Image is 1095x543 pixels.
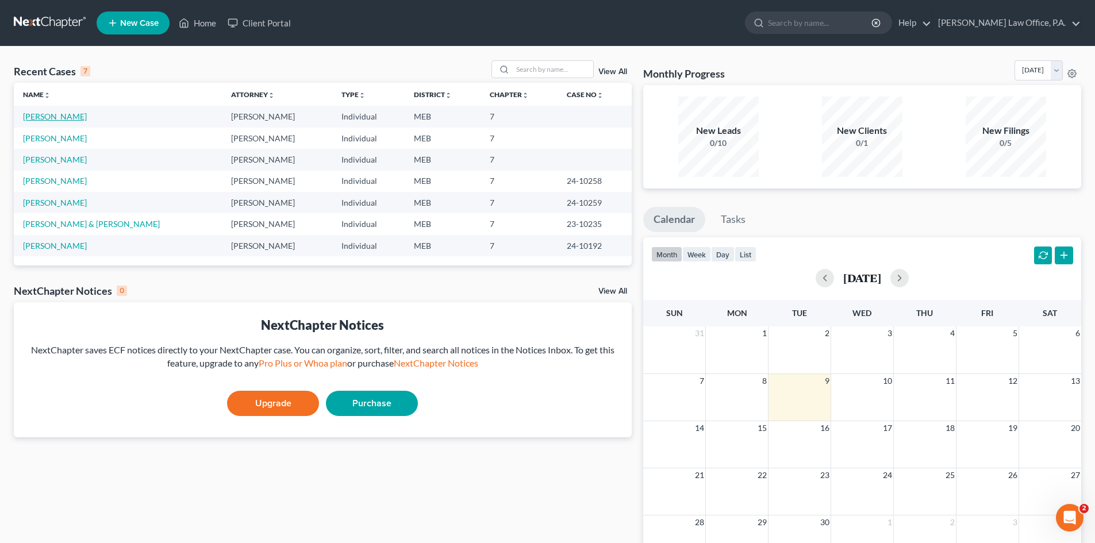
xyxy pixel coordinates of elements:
[120,19,159,28] span: New Case
[949,326,956,340] span: 4
[259,357,347,368] a: Pro Plus or Whoa plan
[1070,468,1081,482] span: 27
[23,344,623,370] div: NextChapter saves ECF notices directly to your NextChapter case. You can organize, sort, filter, ...
[481,235,558,256] td: 7
[405,213,481,234] td: MEB
[23,198,87,207] a: [PERSON_NAME]
[598,287,627,295] a: View All
[1074,326,1081,340] span: 6
[819,421,831,435] span: 16
[23,241,87,251] a: [PERSON_NAME]
[227,391,319,416] a: Upgrade
[414,90,452,99] a: Districtunfold_more
[558,235,632,256] td: 24-10192
[916,308,933,318] span: Thu
[23,155,87,164] a: [PERSON_NAME]
[222,235,332,256] td: [PERSON_NAME]
[445,92,452,99] i: unfold_more
[824,374,831,388] span: 9
[481,192,558,213] td: 7
[949,515,956,529] span: 2
[694,515,705,529] span: 28
[597,92,604,99] i: unfold_more
[944,468,956,482] span: 25
[819,515,831,529] span: 30
[222,171,332,192] td: [PERSON_NAME]
[1070,374,1081,388] span: 13
[756,421,768,435] span: 15
[332,106,405,127] td: Individual
[819,468,831,482] span: 23
[222,13,297,33] a: Client Portal
[23,219,160,229] a: [PERSON_NAME] & [PERSON_NAME]
[944,421,956,435] span: 18
[117,286,127,296] div: 0
[23,133,87,143] a: [PERSON_NAME]
[824,326,831,340] span: 2
[405,128,481,149] td: MEB
[1007,468,1019,482] span: 26
[558,213,632,234] td: 23-10235
[882,468,893,482] span: 24
[222,128,332,149] td: [PERSON_NAME]
[643,67,725,80] h3: Monthly Progress
[1012,326,1019,340] span: 5
[598,68,627,76] a: View All
[222,192,332,213] td: [PERSON_NAME]
[727,308,747,318] span: Mon
[932,13,1081,33] a: [PERSON_NAME] Law Office, P.A.
[822,137,902,149] div: 0/1
[710,207,756,232] a: Tasks
[394,357,478,368] a: NextChapter Notices
[332,171,405,192] td: Individual
[222,106,332,127] td: [PERSON_NAME]
[756,515,768,529] span: 29
[792,308,807,318] span: Tue
[694,326,705,340] span: 31
[1070,421,1081,435] span: 20
[405,149,481,170] td: MEB
[694,468,705,482] span: 21
[405,235,481,256] td: MEB
[231,90,275,99] a: Attorneyunfold_more
[711,247,735,262] button: day
[80,66,90,76] div: 7
[694,421,705,435] span: 14
[643,207,705,232] a: Calendar
[981,308,993,318] span: Fri
[44,92,51,99] i: unfold_more
[522,92,529,99] i: unfold_more
[756,468,768,482] span: 22
[822,124,902,137] div: New Clients
[332,235,405,256] td: Individual
[852,308,871,318] span: Wed
[332,128,405,149] td: Individual
[332,149,405,170] td: Individual
[14,284,127,298] div: NextChapter Notices
[567,90,604,99] a: Case Nounfold_more
[481,213,558,234] td: 7
[173,13,222,33] a: Home
[405,106,481,127] td: MEB
[678,137,759,149] div: 0/10
[558,171,632,192] td: 24-10258
[14,64,90,78] div: Recent Cases
[678,124,759,137] div: New Leads
[768,12,873,33] input: Search by name...
[735,247,756,262] button: list
[944,374,956,388] span: 11
[359,92,366,99] i: unfold_more
[341,90,366,99] a: Typeunfold_more
[966,137,1046,149] div: 0/5
[558,192,632,213] td: 24-10259
[666,308,683,318] span: Sun
[332,192,405,213] td: Individual
[886,326,893,340] span: 3
[682,247,711,262] button: week
[222,149,332,170] td: [PERSON_NAME]
[405,192,481,213] td: MEB
[1079,504,1089,513] span: 2
[761,374,768,388] span: 8
[698,374,705,388] span: 7
[481,106,558,127] td: 7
